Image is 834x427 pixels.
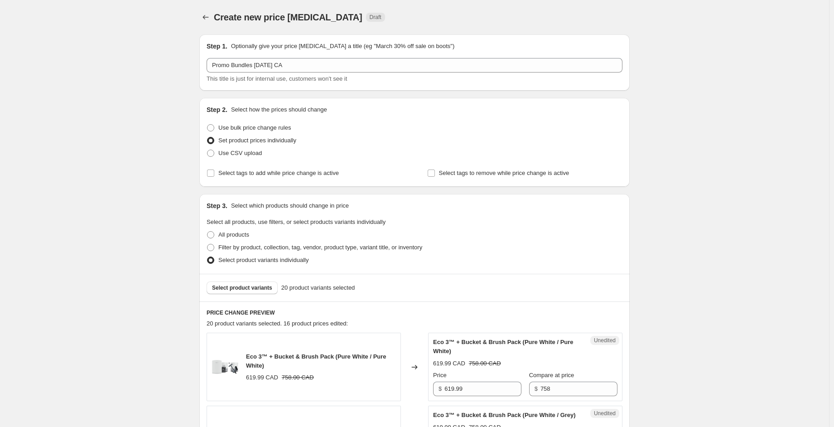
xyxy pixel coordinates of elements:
span: Select tags to remove while price change is active [439,170,569,176]
span: Set product prices individually [218,137,296,144]
span: Use CSV upload [218,150,262,156]
span: Select product variants individually [218,257,309,263]
strike: 758.00 CAD [469,359,501,368]
p: Optionally give your price [MEDICAL_DATA] a title (eg "March 30% off sale on boots") [231,42,454,51]
strike: 758.00 CAD [282,373,314,382]
span: Unedited [594,337,616,344]
span: $ [535,385,538,392]
span: $ [439,385,442,392]
span: Eco 3™ + Bucket & Brush Pack (Pure White / Pure White) [246,353,386,369]
span: Select product variants [212,284,272,291]
span: Create new price [MEDICAL_DATA] [214,12,362,22]
span: Eco 3™ + Bucket & Brush Pack (Pure White / Grey) [433,412,576,418]
div: 619.99 CAD [433,359,465,368]
h2: Step 2. [207,105,227,114]
div: 619.99 CAD [246,373,278,382]
span: 20 product variants selected. 16 product prices edited: [207,320,348,327]
span: Filter by product, collection, tag, vendor, product type, variant title, or inventory [218,244,422,251]
span: Select all products, use filters, or select products variants individually [207,218,386,225]
span: Use bulk price change rules [218,124,291,131]
span: This title is just for internal use, customers won't see it [207,75,347,82]
span: All products [218,231,249,238]
span: Compare at price [529,372,574,378]
img: FC-Eco3_Bucket_Brush_80x.png [212,354,239,381]
span: Eco 3™ + Bucket & Brush Pack (Pure White / Pure White) [433,339,574,354]
button: Select product variants [207,281,278,294]
p: Select which products should change in price [231,201,349,210]
span: 20 product variants selected [281,283,355,292]
h2: Step 3. [207,201,227,210]
span: Draft [370,14,381,21]
h2: Step 1. [207,42,227,51]
button: Price change jobs [199,11,212,24]
span: Price [433,372,447,378]
span: Unedited [594,410,616,417]
p: Select how the prices should change [231,105,327,114]
span: Select tags to add while price change is active [218,170,339,176]
input: 30% off holiday sale [207,58,622,73]
h6: PRICE CHANGE PREVIEW [207,309,622,316]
